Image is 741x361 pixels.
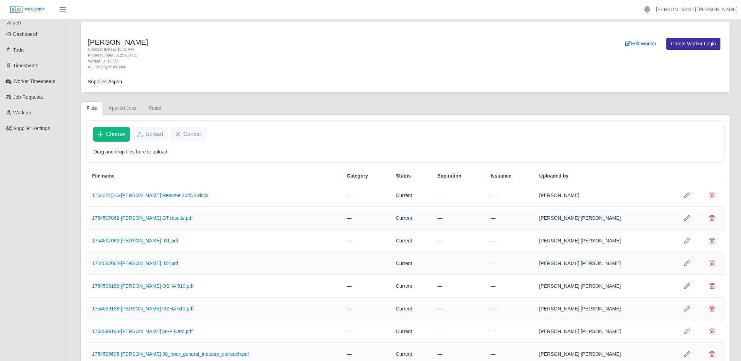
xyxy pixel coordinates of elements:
[432,230,485,252] td: —
[10,6,45,14] img: SLM Logo
[88,64,454,70] div: Alt. Employee ID: N/A
[143,101,167,115] a: Rates
[705,256,719,270] button: Delete file
[88,52,454,58] div: Phone number: 5125788715
[390,230,432,252] td: Current
[680,256,694,270] button: Row Edit
[485,207,534,230] td: —
[680,324,694,338] button: Row Edit
[656,6,738,13] a: [PERSON_NAME] [PERSON_NAME]
[103,101,143,115] a: Applied Jobs
[341,230,391,252] td: —
[13,94,43,100] span: Job Requests
[432,184,485,207] td: —
[13,31,37,37] span: Dashboard
[183,130,201,138] span: Cancel
[88,46,454,52] div: Created: [DATE] 10:31 AM
[92,306,194,311] a: 1754599188-[PERSON_NAME] OSHA 511.pdf
[396,172,411,180] span: Status
[341,298,391,320] td: —
[485,275,534,298] td: —
[438,172,461,180] span: Expiration
[13,63,38,68] span: Timesheets
[705,234,719,248] button: Delete file
[705,324,719,338] button: Delete file
[88,79,122,84] span: Supplier: Aspen
[92,215,192,221] a: 1754597062-[PERSON_NAME] DT results.pdf
[390,275,432,298] td: Current
[13,47,24,53] span: Todo
[92,351,249,357] a: 1754599605-[PERSON_NAME] 30_hour_general_industry_outreach.pdf
[485,320,534,343] td: —
[13,110,31,115] span: Workers
[390,252,432,275] td: Current
[341,207,391,230] td: —
[88,58,454,64] div: Worker ID: 17733
[432,252,485,275] td: —
[485,184,534,207] td: —
[92,283,194,289] a: 1754599188-[PERSON_NAME] OSHA 510.pdf
[432,298,485,320] td: —
[534,320,674,343] td: [PERSON_NAME] [PERSON_NAME]
[485,298,534,320] td: —
[92,261,178,266] a: 1754597062-[PERSON_NAME] ID2.pdf
[88,38,454,46] h4: [PERSON_NAME]
[485,230,534,252] td: —
[390,207,432,230] td: Current
[7,20,21,25] span: Aspen
[390,184,432,207] td: Current
[705,302,719,316] button: Delete file
[145,130,163,138] span: Upload
[92,329,192,334] a: 1754599193-[PERSON_NAME] GSP Card.pdf
[93,148,718,156] p: Drag and drop files here to upload.
[705,188,719,202] button: Delete file
[13,78,55,84] span: Worker Timesheets
[680,347,694,361] button: Row Edit
[534,275,674,298] td: [PERSON_NAME] [PERSON_NAME]
[93,127,130,142] button: Choose
[341,320,391,343] td: —
[705,211,719,225] button: Delete file
[680,211,694,225] button: Row Edit
[485,252,534,275] td: —
[13,126,50,131] span: Supplier Settings
[705,279,719,293] button: Delete file
[491,172,512,180] span: Issuance
[92,238,178,243] a: 1754597062-[PERSON_NAME] ID1.pdf
[666,38,720,50] a: Create Worker Login
[534,184,674,207] td: [PERSON_NAME]
[680,302,694,316] button: Row Edit
[432,275,485,298] td: —
[534,207,674,230] td: [PERSON_NAME] [PERSON_NAME]
[341,252,391,275] td: —
[341,184,391,207] td: —
[705,347,719,361] button: Delete file
[432,207,485,230] td: —
[680,188,694,202] button: Row Edit
[534,230,674,252] td: [PERSON_NAME] [PERSON_NAME]
[171,127,205,142] button: Cancel
[390,298,432,320] td: Current
[81,101,103,115] a: Files
[341,275,391,298] td: —
[534,252,674,275] td: [PERSON_NAME] [PERSON_NAME]
[92,172,115,180] span: File name
[133,127,168,142] button: Upload
[539,172,568,180] span: Uploaded by
[92,193,209,198] a: 1754321515-[PERSON_NAME] Resume 2025 2.docx
[621,38,661,50] a: Edit Worker
[106,130,125,138] span: Choose
[390,320,432,343] td: Current
[680,279,694,293] button: Row Edit
[534,298,674,320] td: [PERSON_NAME] [PERSON_NAME]
[432,320,485,343] td: —
[680,234,694,248] button: Row Edit
[347,172,368,180] span: Category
